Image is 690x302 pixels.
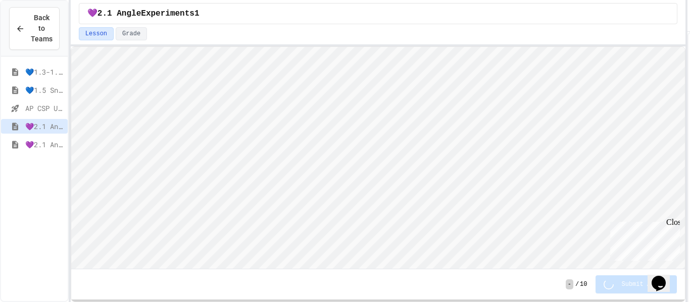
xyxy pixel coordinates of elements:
span: 💜2.1 AngleExperiments1 [87,8,200,20]
iframe: chat widget [648,262,680,292]
iframe: Snap! Programming Environment [71,47,685,269]
div: Chat with us now!Close [4,4,70,64]
span: - [566,279,573,289]
span: Submit Answer [622,280,669,288]
span: 💙1.5 Snap! ScavengerHunt [25,85,64,95]
button: Lesson [79,27,114,40]
span: 💜2.1 AngleExperiments2 [25,139,64,150]
span: / [575,280,579,288]
span: Back to Teams [31,13,53,44]
button: Grade [116,27,147,40]
iframe: chat widget [606,218,680,261]
span: AP CSP Unit 1 Review [25,103,64,113]
span: 💙1.3-1.4 WelcometoSnap! [25,67,64,77]
span: 💜2.1 AngleExperiments1 [25,121,64,132]
span: 10 [580,280,587,288]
